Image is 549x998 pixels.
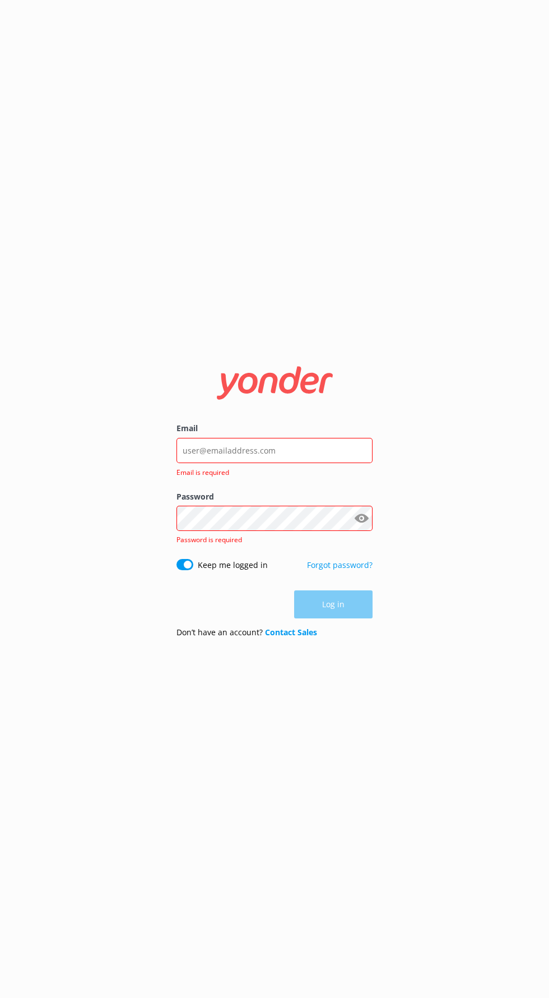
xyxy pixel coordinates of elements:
span: Password is required [176,535,242,544]
a: Forgot password? [307,560,373,570]
p: Don’t have an account? [176,626,317,639]
label: Keep me logged in [198,559,268,571]
span: Email is required [176,467,366,478]
button: Show password [350,507,373,530]
input: user@emailaddress.com [176,438,373,463]
label: Email [176,422,373,435]
a: Contact Sales [265,627,317,637]
label: Password [176,491,373,503]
